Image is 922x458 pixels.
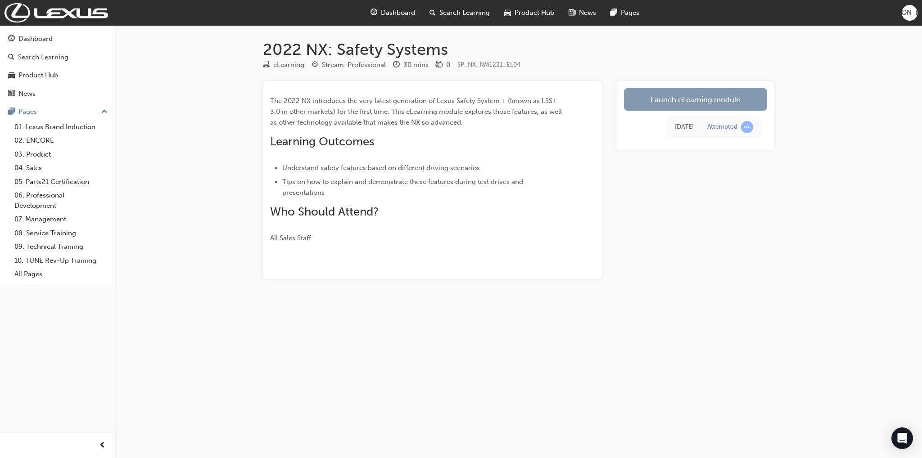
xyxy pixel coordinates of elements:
[270,234,311,242] span: All Sales Staff
[436,61,443,69] span: money-icon
[8,35,15,43] span: guage-icon
[11,240,111,254] a: 09. Technical Training
[446,60,450,70] div: 0
[11,120,111,134] a: 01. Lexus Brand Induction
[610,7,617,18] span: pages-icon
[381,8,415,18] span: Dashboard
[422,4,497,22] a: search-iconSearch Learning
[497,4,561,22] a: car-iconProduct Hub
[282,178,525,197] span: Tips on how to explain and demonstrate these features during test drives and presentations
[11,226,111,240] a: 08. Service Training
[270,205,379,219] span: Who Should Attend?
[707,123,737,131] div: Attempted
[439,8,490,18] span: Search Learning
[436,59,450,71] div: Price
[5,3,108,22] img: Trak
[371,7,377,18] span: guage-icon
[569,7,575,18] span: news-icon
[579,8,596,18] span: News
[18,34,53,44] div: Dashboard
[11,254,111,268] a: 10. TUNE Rev-Up Training
[11,161,111,175] a: 04. Sales
[393,59,429,71] div: Duration
[99,440,106,451] span: prev-icon
[18,107,37,117] div: Pages
[263,40,774,59] h1: 2022 NX: Safety Systems
[8,72,15,80] span: car-icon
[282,164,480,172] span: Understand safety features based on different driving scenarios
[18,89,36,99] div: News
[4,67,111,84] a: Product Hub
[4,49,111,66] a: Search Learning
[363,4,422,22] a: guage-iconDashboard
[902,5,917,21] button: [PERSON_NAME]
[270,97,564,126] span: The 2022 NX introduces the very latest generation of Lexus Safety System + (known as LSS+ 3.0 in ...
[403,60,429,70] div: 30 mins
[429,7,436,18] span: search-icon
[4,103,111,120] button: Pages
[624,88,767,111] a: Launch eLearning module
[11,148,111,162] a: 03. Product
[8,108,15,116] span: pages-icon
[11,212,111,226] a: 07. Management
[11,267,111,281] a: All Pages
[675,122,694,132] div: Fri Aug 29 2025 08:33:09 GMT+0930 (Australian Central Standard Time)
[621,8,639,18] span: Pages
[11,189,111,212] a: 06. Professional Development
[4,31,111,47] a: Dashboard
[393,61,400,69] span: clock-icon
[322,60,386,70] div: Stream: Professional
[561,4,603,22] a: news-iconNews
[18,70,58,81] div: Product Hub
[263,61,270,69] span: learningResourceType_ELEARNING-icon
[515,8,554,18] span: Product Hub
[8,54,14,62] span: search-icon
[263,59,304,71] div: Type
[8,90,15,98] span: news-icon
[4,85,111,102] a: News
[101,106,108,118] span: up-icon
[270,135,374,148] span: Learning Outcomes
[457,61,520,68] span: Learning resource code
[603,4,646,22] a: pages-iconPages
[273,60,304,70] div: eLearning
[11,175,111,189] a: 05. Parts21 Certification
[312,61,318,69] span: target-icon
[312,59,386,71] div: Stream
[741,121,753,133] span: learningRecordVerb_ATTEMPT-icon
[504,7,511,18] span: car-icon
[891,427,913,449] div: Open Intercom Messenger
[18,52,68,63] div: Search Learning
[11,134,111,148] a: 02. ENCORE
[4,29,111,103] button: DashboardSearch LearningProduct HubNews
